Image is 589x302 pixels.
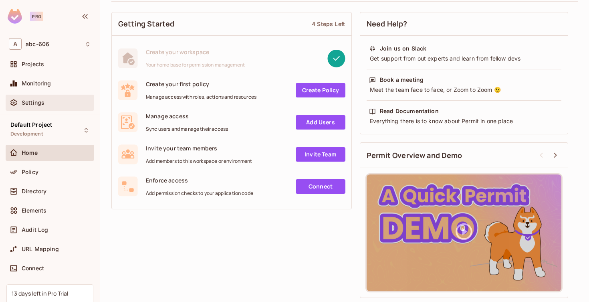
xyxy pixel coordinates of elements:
span: Workspace: abc-606 [26,41,49,47]
div: Pro [30,12,43,21]
a: Connect [296,179,345,194]
div: Get support from out experts and learn from fellow devs [369,55,559,63]
span: Add permission checks to your application code [146,190,253,197]
span: Your home base for permission management [146,62,245,68]
span: Projects [22,61,44,67]
span: Audit Log [22,227,48,233]
div: 4 Steps Left [312,20,345,28]
a: Create Policy [296,83,345,97]
img: SReyMgAAAABJRU5ErkJggg== [8,9,22,24]
span: Getting Started [118,19,174,29]
div: Meet the team face to face, or Zoom to Zoom 😉 [369,86,559,94]
span: Settings [22,99,44,106]
a: Add Users [296,115,345,130]
span: Default Project [10,122,52,128]
span: Development [10,131,43,137]
span: Directory [22,188,46,195]
span: Invite your team members [146,144,252,152]
span: Connect [22,265,44,272]
span: Need Help? [367,19,407,29]
div: Everything there is to know about Permit in one place [369,117,559,125]
span: Monitoring [22,80,51,87]
div: 13 days left in Pro Trial [12,290,68,297]
span: Policy [22,169,38,175]
a: Invite Team [296,147,345,162]
div: Read Documentation [380,107,439,115]
span: Create your workspace [146,48,245,56]
span: Create your first policy [146,80,256,88]
span: Home [22,150,38,156]
span: Manage access with roles, actions and resources [146,94,256,100]
span: URL Mapping [22,246,59,252]
span: Enforce access [146,176,253,184]
div: Book a meeting [380,76,424,84]
span: Sync users and manage their access [146,126,228,132]
span: A [9,38,22,50]
span: Elements [22,207,46,214]
span: Permit Overview and Demo [367,150,462,160]
span: Manage access [146,112,228,120]
div: Join us on Slack [380,45,426,53]
span: Add members to this workspace or environment [146,158,252,164]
